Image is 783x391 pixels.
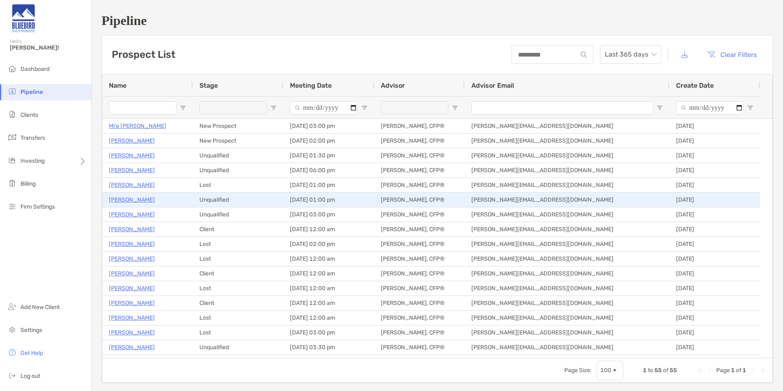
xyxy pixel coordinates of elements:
[697,367,703,374] div: First Page
[193,193,283,207] div: Unqualified
[10,3,37,33] img: Zoe Logo
[670,311,760,325] div: [DATE]
[670,207,760,222] div: [DATE]
[374,311,465,325] div: [PERSON_NAME], CFP®
[663,367,668,374] span: of
[109,298,155,308] a: [PERSON_NAME]
[670,163,760,177] div: [DATE]
[648,367,653,374] span: to
[670,281,760,296] div: [DATE]
[109,136,155,146] a: [PERSON_NAME]
[374,296,465,310] div: [PERSON_NAME], CFP®
[283,193,374,207] div: [DATE] 01:00 pm
[193,355,283,369] div: Unqualified
[452,105,458,111] button: Open Filter Menu
[465,222,670,236] div: [PERSON_NAME][EMAIL_ADDRESS][DOMAIN_NAME]
[109,268,155,279] p: [PERSON_NAME]
[465,340,670,355] div: [PERSON_NAME][EMAIL_ADDRESS][DOMAIN_NAME]
[465,134,670,148] div: [PERSON_NAME][EMAIL_ADDRESS][DOMAIN_NAME]
[374,325,465,340] div: [PERSON_NAME], CFP®
[283,207,374,222] div: [DATE] 03:00 pm
[109,313,155,323] a: [PERSON_NAME]
[7,302,17,311] img: add_new_client icon
[283,163,374,177] div: [DATE] 06:00 pm
[374,266,465,281] div: [PERSON_NAME], CFP®
[465,193,670,207] div: [PERSON_NAME][EMAIL_ADDRESS][DOMAIN_NAME]
[109,283,155,293] a: [PERSON_NAME]
[109,239,155,249] a: [PERSON_NAME]
[749,367,756,374] div: Next Page
[193,178,283,192] div: Lost
[643,367,647,374] span: 1
[109,150,155,161] a: [PERSON_NAME]
[109,165,155,175] p: [PERSON_NAME]
[283,266,374,281] div: [DATE] 12:00 am
[20,203,55,210] span: Firm Settings
[759,367,766,374] div: Last Page
[676,82,714,89] span: Create Date
[283,178,374,192] div: [DATE] 01:00 pm
[465,355,670,369] div: [PERSON_NAME][EMAIL_ADDRESS][DOMAIN_NAME]
[7,86,17,96] img: pipeline icon
[374,193,465,207] div: [PERSON_NAME], CFP®
[374,237,465,251] div: [PERSON_NAME], CFP®
[361,105,368,111] button: Open Filter Menu
[465,178,670,192] div: [PERSON_NAME][EMAIL_ADDRESS][DOMAIN_NAME]
[283,311,374,325] div: [DATE] 12:00 am
[465,311,670,325] div: [PERSON_NAME][EMAIL_ADDRESS][DOMAIN_NAME]
[193,207,283,222] div: Unqualified
[7,132,17,142] img: transfers icon
[193,148,283,163] div: Unqualified
[102,13,773,28] h1: Pipeline
[109,82,127,89] span: Name
[283,134,374,148] div: [DATE] 02:00 pm
[670,178,760,192] div: [DATE]
[465,296,670,310] div: [PERSON_NAME][EMAIL_ADDRESS][DOMAIN_NAME]
[109,180,155,190] a: [PERSON_NAME]
[676,101,744,114] input: Create Date Filter Input
[465,119,670,133] div: [PERSON_NAME][EMAIL_ADDRESS][DOMAIN_NAME]
[465,266,670,281] div: [PERSON_NAME][EMAIL_ADDRESS][DOMAIN_NAME]
[670,119,760,133] div: [DATE]
[20,373,40,380] span: Log out
[597,361,623,380] div: Page Size
[193,237,283,251] div: Lost
[670,325,760,340] div: [DATE]
[581,52,587,58] img: input icon
[471,82,514,89] span: Advisor Email
[283,325,374,340] div: [DATE] 03:00 pm
[283,355,374,369] div: [DATE] 01:00 pm
[193,252,283,266] div: Lost
[283,252,374,266] div: [DATE] 12:00 am
[283,222,374,236] div: [DATE] 12:00 am
[706,367,713,374] div: Previous Page
[670,355,760,369] div: [DATE]
[109,327,155,338] a: [PERSON_NAME]
[109,121,166,131] a: Mi'e [PERSON_NAME]
[465,148,670,163] div: [PERSON_NAME][EMAIL_ADDRESS][DOMAIN_NAME]
[109,224,155,234] p: [PERSON_NAME]
[20,66,50,73] span: Dashboard
[193,281,283,296] div: Lost
[270,105,277,111] button: Open Filter Menu
[20,350,43,357] span: Get Help
[670,296,760,310] div: [DATE]
[109,254,155,264] a: [PERSON_NAME]
[736,367,741,374] span: of
[374,355,465,369] div: [PERSON_NAME], CFP®
[109,209,155,220] p: [PERSON_NAME]
[465,281,670,296] div: [PERSON_NAME][EMAIL_ADDRESS][DOMAIN_NAME]
[670,193,760,207] div: [DATE]
[465,163,670,177] div: [PERSON_NAME][EMAIL_ADDRESS][DOMAIN_NAME]
[465,252,670,266] div: [PERSON_NAME][EMAIL_ADDRESS][DOMAIN_NAME]
[193,325,283,340] div: Lost
[290,101,358,114] input: Meeting Date Filter Input
[7,325,17,334] img: settings icon
[109,195,155,205] a: [PERSON_NAME]
[465,237,670,251] div: [PERSON_NAME][EMAIL_ADDRESS][DOMAIN_NAME]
